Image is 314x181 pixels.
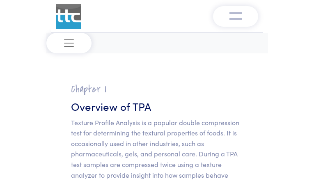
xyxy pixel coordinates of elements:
h2: Chapter I [71,83,243,96]
img: ttc_logo_1x1_v1.0.png [56,4,81,29]
button: Toggle navigation [46,33,92,53]
button: Toggle navigation [213,6,258,27]
h3: Overview of TPA [71,99,243,114]
img: menu-v1.0.png [229,10,242,20]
